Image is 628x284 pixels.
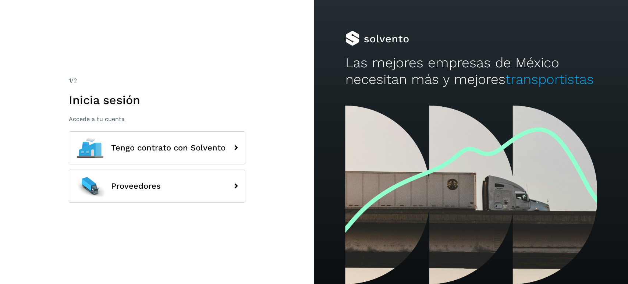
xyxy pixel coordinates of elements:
[69,170,245,203] button: Proveedores
[69,116,245,123] p: Accede a tu cuenta
[69,131,245,164] button: Tengo contrato con Solvento
[69,77,71,84] span: 1
[111,143,226,152] span: Tengo contrato con Solvento
[505,71,594,87] span: transportistas
[69,93,245,107] h1: Inicia sesión
[69,76,245,85] div: /2
[111,182,161,191] span: Proveedores
[345,55,597,88] h2: Las mejores empresas de México necesitan más y mejores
